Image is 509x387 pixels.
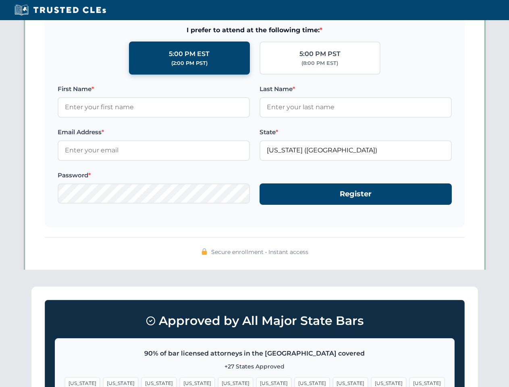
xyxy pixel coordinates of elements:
[65,362,445,371] p: +27 States Approved
[58,97,250,117] input: Enter your first name
[55,310,455,332] h3: Approved by All Major State Bars
[65,348,445,359] p: 90% of bar licensed attorneys in the [GEOGRAPHIC_DATA] covered
[299,49,341,59] div: 5:00 PM PST
[169,49,210,59] div: 5:00 PM EST
[58,171,250,180] label: Password
[201,248,208,255] img: 🔒
[58,127,250,137] label: Email Address
[58,84,250,94] label: First Name
[12,4,108,16] img: Trusted CLEs
[58,140,250,160] input: Enter your email
[260,84,452,94] label: Last Name
[58,25,452,35] span: I prefer to attend at the following time:
[171,59,208,67] div: (2:00 PM PST)
[211,248,308,256] span: Secure enrollment • Instant access
[260,127,452,137] label: State
[260,140,452,160] input: Florida (FL)
[301,59,338,67] div: (8:00 PM EST)
[260,97,452,117] input: Enter your last name
[260,183,452,205] button: Register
